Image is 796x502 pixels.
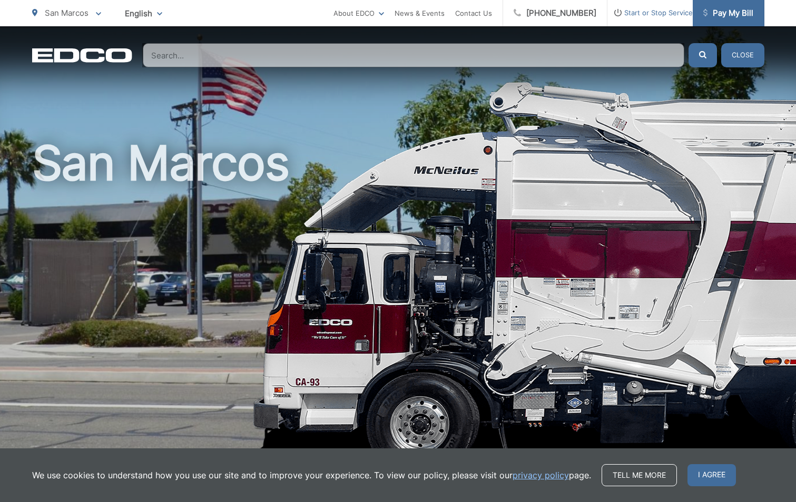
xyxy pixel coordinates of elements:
span: I agree [687,464,736,486]
button: Submit the search query. [689,43,717,67]
p: We use cookies to understand how you use our site and to improve your experience. To view our pol... [32,469,591,481]
a: About EDCO [333,7,384,19]
a: privacy policy [513,469,569,481]
a: Tell me more [602,464,677,486]
a: News & Events [395,7,445,19]
h1: San Marcos [32,137,764,470]
input: Search [143,43,684,67]
span: English [117,4,170,23]
a: Contact Us [455,7,492,19]
a: EDCD logo. Return to the homepage. [32,48,132,63]
span: Pay My Bill [703,7,753,19]
button: Close [721,43,764,67]
span: San Marcos [45,8,89,18]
